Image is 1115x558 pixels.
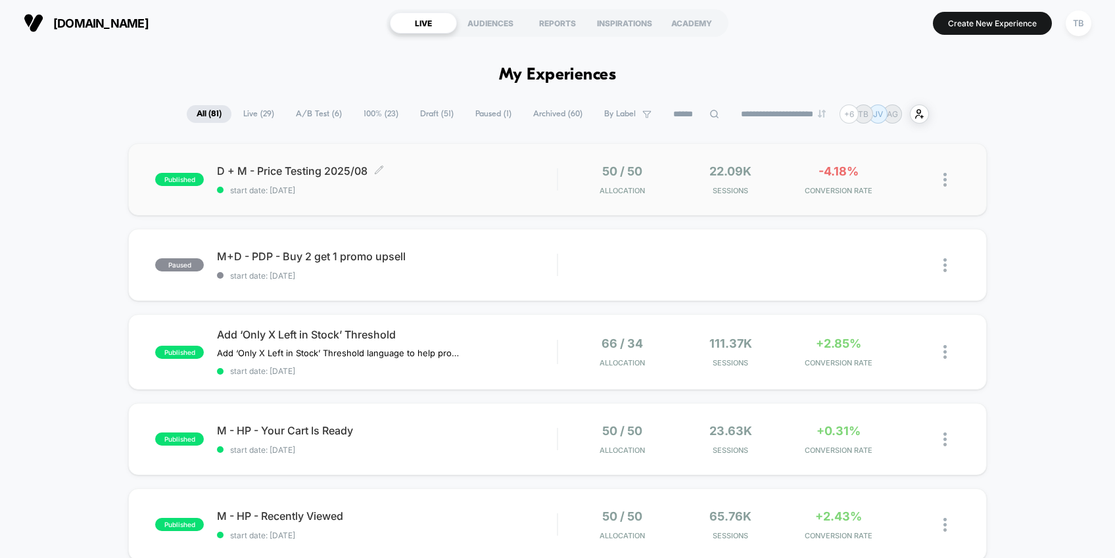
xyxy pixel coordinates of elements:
[788,186,890,195] span: CONVERSION RATE
[680,358,782,367] span: Sessions
[217,530,557,540] span: start date: [DATE]
[217,424,557,437] span: M - HP - Your Cart Is Ready
[1062,10,1095,37] button: TB
[524,12,591,34] div: REPORTS
[217,328,557,341] span: Add ‘Only X Left in Stock’ Threshold
[709,424,752,438] span: 23.63k
[788,446,890,455] span: CONVERSION RATE
[602,164,642,178] span: 50 / 50
[591,12,658,34] div: INSPIRATIONS
[873,109,883,119] p: JV
[354,105,408,123] span: 100% ( 23 )
[709,509,751,523] span: 65.76k
[217,271,557,281] span: start date: [DATE]
[600,446,645,455] span: Allocation
[233,105,284,123] span: Live ( 29 )
[410,105,463,123] span: Draft ( 51 )
[155,258,204,271] span: paused
[943,258,947,272] img: close
[155,346,204,359] span: published
[155,518,204,531] span: published
[680,186,782,195] span: Sessions
[457,12,524,34] div: AUDIENCES
[817,424,861,438] span: +0.31%
[217,509,557,523] span: M - HP - Recently Viewed
[943,345,947,359] img: close
[600,186,645,195] span: Allocation
[840,105,859,124] div: + 6
[788,531,890,540] span: CONVERSION RATE
[390,12,457,34] div: LIVE
[604,109,636,119] span: By Label
[217,366,557,376] span: start date: [DATE]
[943,173,947,187] img: close
[788,358,890,367] span: CONVERSION RATE
[818,110,826,118] img: end
[933,12,1052,35] button: Create New Experience
[680,446,782,455] span: Sessions
[815,509,862,523] span: +2.43%
[217,250,557,263] span: M+D - PDP - Buy 2 get 1 promo upsell
[217,445,557,455] span: start date: [DATE]
[602,337,643,350] span: 66 / 34
[523,105,592,123] span: Archived ( 60 )
[155,173,204,186] span: published
[709,164,751,178] span: 22.09k
[818,164,859,178] span: -4.18%
[858,109,868,119] p: TB
[217,348,461,358] span: Add ‘Only X Left in Stock’ Threshold language to help promote urgency
[816,337,861,350] span: +2.85%
[217,185,557,195] span: start date: [DATE]
[658,12,725,34] div: ACADEMY
[499,66,617,85] h1: My Experiences
[887,109,898,119] p: AG
[1066,11,1091,36] div: TB
[709,337,752,350] span: 111.37k
[155,432,204,446] span: published
[24,13,43,33] img: Visually logo
[187,105,231,123] span: All ( 81 )
[20,12,153,34] button: [DOMAIN_NAME]
[602,424,642,438] span: 50 / 50
[600,531,645,540] span: Allocation
[217,164,557,177] span: D + M - Price Testing 2025/08
[286,105,352,123] span: A/B Test ( 6 )
[600,358,645,367] span: Allocation
[680,531,782,540] span: Sessions
[943,518,947,532] img: close
[943,432,947,446] img: close
[465,105,521,123] span: Paused ( 1 )
[53,16,149,30] span: [DOMAIN_NAME]
[602,509,642,523] span: 50 / 50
